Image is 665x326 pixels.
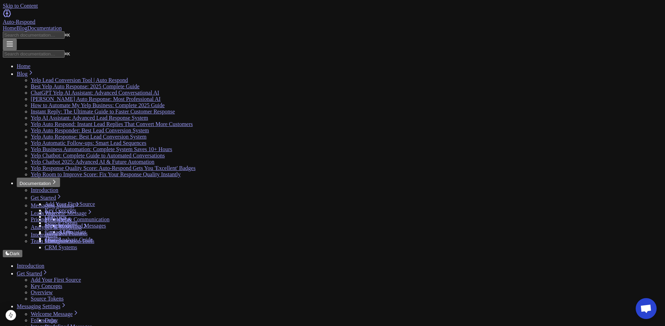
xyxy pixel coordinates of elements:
[16,25,27,31] a: Blog
[59,223,106,229] a: Predefined Messages
[31,121,193,127] a: Yelp Auto Respond: Instant Lead Replies That Convert More Customers
[3,25,16,31] a: Home
[17,263,44,269] a: Introduction
[45,244,77,250] a: CRM Systems
[31,232,64,238] a: Integrations
[31,311,79,317] a: Welcome Message
[45,216,110,222] a: Messages & Communication
[31,296,64,302] a: Source Tokens
[31,224,88,230] a: Analytics & Reporting
[31,127,149,133] a: Yelp Auto Responder: Best Lead Conversion System
[3,39,17,50] button: Menu
[31,238,74,244] a: Team Management
[31,83,140,89] a: Best Yelp Auto Response: 2025 Complete Guide
[45,237,93,243] a: Chart Analysis Guide
[31,171,180,177] a: Yelp Room to Improve Score: Fix Your Response Quality Instantly
[45,230,88,236] a: Advanced Features
[3,3,38,9] a: Skip to Content
[31,317,56,323] a: Follow-ups
[31,153,165,158] a: Yelp Chatbot: Complete Guide to Automated Conversations
[31,102,165,108] a: How to Automate My Yelp Business: Complete 2025 Guide
[17,303,67,309] a: Messaging Settings
[27,25,62,31] a: Documentation
[31,146,172,152] a: Yelp Business Automation: Complete System Saves 10+ Hours
[65,51,67,57] span: ⌘
[31,77,128,83] a: Yelp Lead Conversion Tool | Auto Respond
[65,32,67,38] span: ⌘
[31,109,175,114] a: Instant Reply: The Ultimate Guide to Faster Customer Response
[3,250,22,257] button: Dark
[31,159,154,165] a: Yelp Chatbot 2025: Advanced AI & Future Automation
[31,283,62,289] a: Key Concepts
[45,210,93,216] a: Welcome Message
[31,140,146,146] a: Yelp Automatic Follow-ups: Smart Lead Sequences
[31,289,53,295] a: Overview
[31,115,148,121] a: Yelp AI Assistant: Advanced Lead Response System
[3,19,662,25] div: Auto-Respond
[17,63,30,69] a: Home
[17,178,60,187] button: Documentation
[31,96,161,102] a: [PERSON_NAME] Auto Response: Most Professional AI
[31,210,62,216] a: Leads Page
[65,32,70,38] kbd: K
[31,277,81,283] a: Add Your First Source
[31,165,195,171] a: Yelp Response Quality Score: Auto-Respond Gets You 'Excellent' Badges
[17,71,34,77] a: Blog
[3,31,65,39] input: Search documentation…
[3,9,662,25] a: Home page
[31,202,81,208] a: Messaging Settings
[31,90,159,96] a: ChatGPT Yelp AI Assistant: Advanced Conversational AI
[31,195,62,201] a: Get Started
[65,51,70,57] kbd: K
[636,298,657,319] div: Open chat
[31,187,58,193] a: Introduction
[31,134,147,140] a: Yelp Auto Response: Best Lead Conversion System
[31,216,47,222] a: Pricing
[17,271,48,276] a: Get Started
[3,50,65,58] input: Search documentation…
